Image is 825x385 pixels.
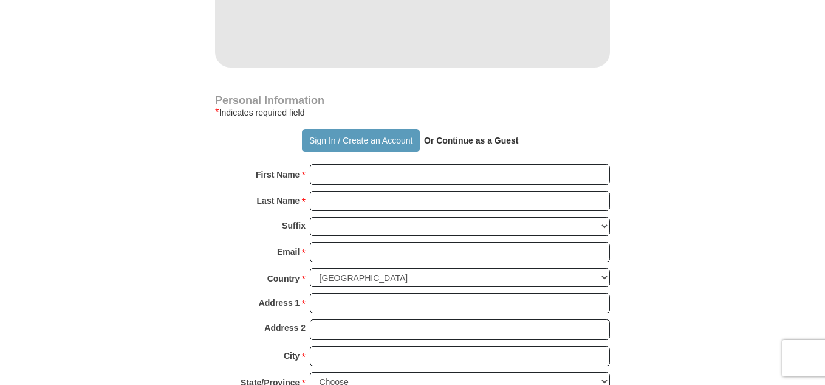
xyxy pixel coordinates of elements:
strong: City [284,347,300,364]
strong: Country [267,270,300,287]
strong: Address 1 [259,294,300,311]
button: Sign In / Create an Account [302,129,419,152]
strong: Address 2 [264,319,306,336]
strong: First Name [256,166,300,183]
strong: Or Continue as a Guest [424,136,519,145]
strong: Email [277,243,300,260]
strong: Suffix [282,217,306,234]
div: Indicates required field [215,105,610,120]
strong: Last Name [257,192,300,209]
h4: Personal Information [215,95,610,105]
